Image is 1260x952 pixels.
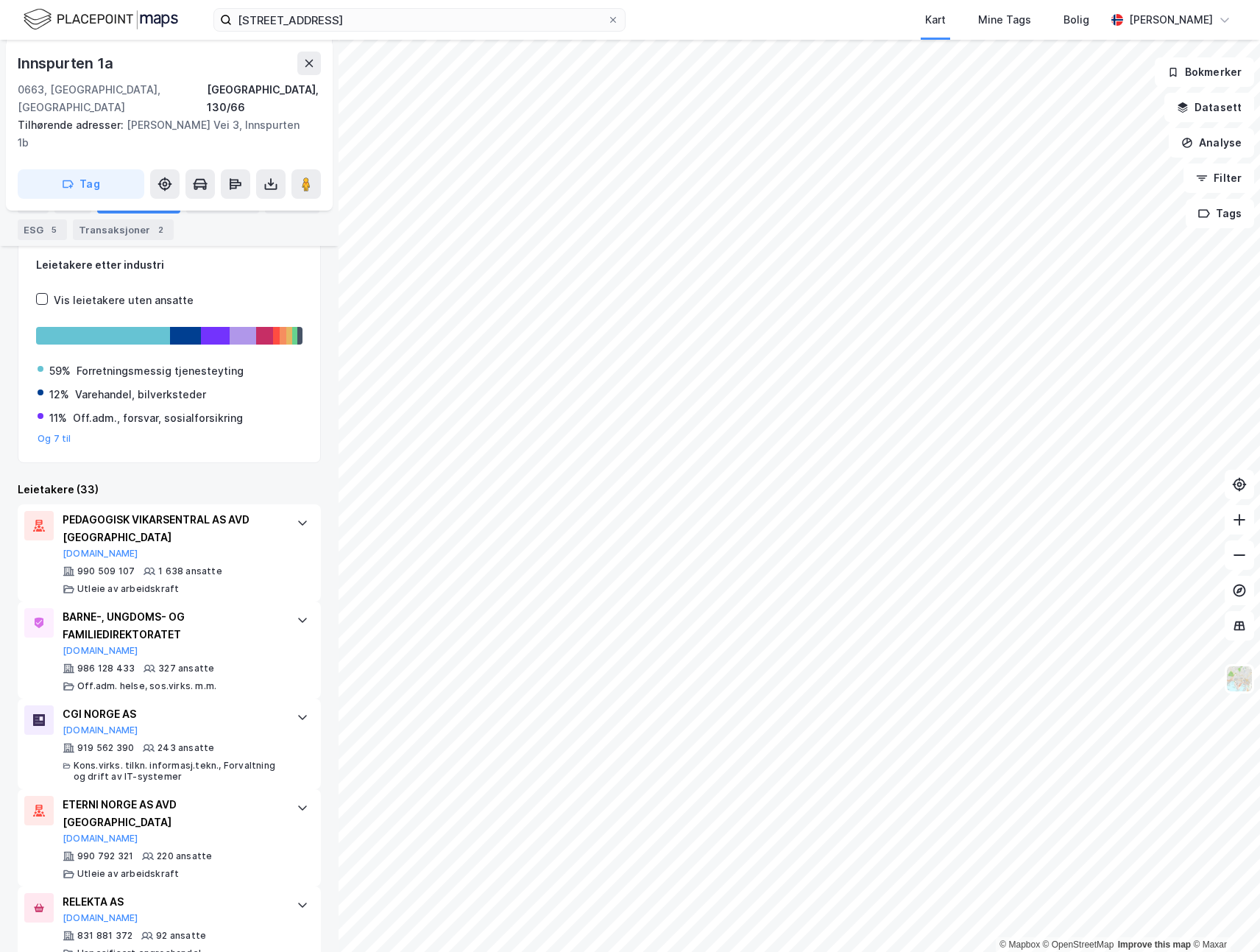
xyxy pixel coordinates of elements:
[18,52,116,75] div: Innspurten 1a
[1225,665,1253,693] img: Z
[63,608,282,644] div: BARNE-, UNGDOMS- OG FAMILIEDIREKTORATET
[77,583,179,595] div: Utleie av arbeidskraft
[74,760,282,783] div: Kons.virks. tilkn. informasj.tekn., Forvaltning og drift av IT-systemer
[24,7,178,32] img: logo.f888ab2527a4732fd821a326f86c7f29.svg
[156,930,206,942] div: 92 ansatte
[63,912,138,924] button: [DOMAIN_NAME]
[1118,939,1191,950] a: Improve this map
[925,11,946,29] div: Kart
[158,663,214,674] div: 327 ansatte
[1155,57,1254,87] button: Bokmerker
[49,362,71,380] div: 59%
[77,868,179,880] div: Utleie av arbeidskraft
[63,548,138,560] button: [DOMAIN_NAME]
[1186,881,1260,952] iframe: Chat Widget
[978,11,1031,29] div: Mine Tags
[18,116,309,152] div: [PERSON_NAME] Vei 3, Innspurten 1b
[1183,163,1254,193] button: Filter
[232,9,607,31] input: Søk på adresse, matrikkel, gårdeiere, leietakere eller personer
[1169,128,1254,158] button: Analyse
[1129,11,1213,29] div: [PERSON_NAME]
[46,222,61,237] div: 5
[18,81,207,116] div: 0663, [GEOGRAPHIC_DATA], [GEOGRAPHIC_DATA]
[207,81,321,116] div: [GEOGRAPHIC_DATA], 130/66
[49,386,69,403] div: 12%
[77,742,134,754] div: 919 562 390
[18,119,127,131] span: Tilhørende adresser:
[63,893,282,911] div: RELEKTA AS
[153,222,168,237] div: 2
[18,169,144,199] button: Tag
[1186,881,1260,952] div: Kontrollprogram for chat
[75,386,206,403] div: Varehandel, bilverksteder
[77,362,244,380] div: Forretningsmessig tjenesteyting
[77,565,135,577] div: 990 509 107
[999,939,1040,950] a: Mapbox
[63,724,138,736] button: [DOMAIN_NAME]
[63,645,138,657] button: [DOMAIN_NAME]
[18,481,321,498] div: Leietakere (33)
[1063,11,1089,29] div: Bolig
[157,850,212,862] div: 220 ansatte
[18,219,67,240] div: ESG
[77,663,135,674] div: 986 128 433
[77,850,133,862] div: 990 792 321
[63,511,282,546] div: PEDAGOGISK VIKARSENTRAL AS AVD [GEOGRAPHIC_DATA]
[36,256,302,274] div: Leietakere etter industri
[63,833,138,845] button: [DOMAIN_NAME]
[158,565,222,577] div: 1 638 ansatte
[1164,93,1254,122] button: Datasett
[157,742,214,754] div: 243 ansatte
[77,930,132,942] div: 831 881 372
[1186,199,1254,228] button: Tags
[54,292,194,309] div: Vis leietakere uten ansatte
[63,705,282,723] div: CGI NORGE AS
[38,433,71,445] button: Og 7 til
[77,680,216,692] div: Off.adm. helse, sos.virks. m.m.
[73,409,243,427] div: Off.adm., forsvar, sosialforsikring
[63,796,282,831] div: ETERNI NORGE AS AVD [GEOGRAPHIC_DATA]
[49,409,67,427] div: 11%
[1043,939,1114,950] a: OpenStreetMap
[73,219,174,240] div: Transaksjoner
